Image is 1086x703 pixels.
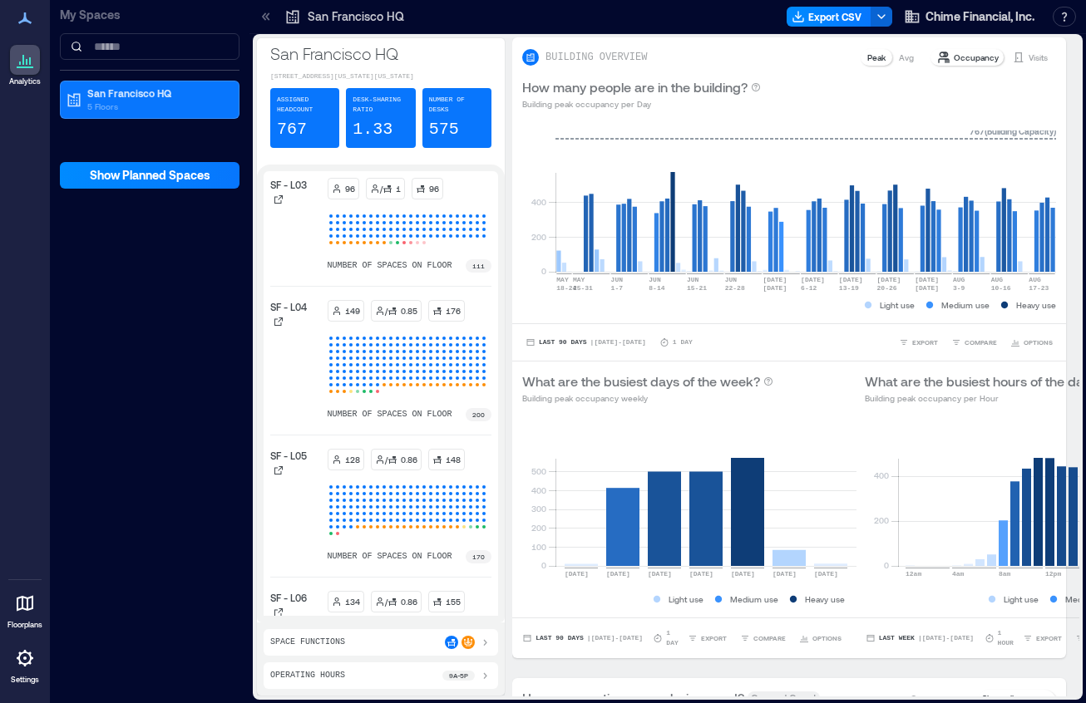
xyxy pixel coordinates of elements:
[941,298,990,312] p: Medium use
[531,466,546,476] tspan: 500
[1029,276,1041,283] text: AUG
[773,570,797,578] text: [DATE]
[545,51,647,64] p: BUILDING OVERVIEW
[666,628,684,648] p: 1 Day
[345,595,360,608] p: 134
[385,304,388,317] p: /
[687,276,699,283] text: JUN
[472,410,485,420] p: 200
[899,51,914,64] p: Avg
[649,276,661,283] text: JUN
[328,408,452,421] p: number of spaces on floor
[1016,298,1056,312] p: Heavy use
[991,276,1004,283] text: AUG
[270,669,345,682] p: Operating Hours
[308,8,404,25] p: San Francisco HQ
[429,118,459,141] p: 575
[277,118,307,141] p: 767
[737,630,789,646] button: COMPARE
[805,592,845,606] p: Heavy use
[877,284,897,292] text: 20-26
[926,8,1034,25] span: Chime Financial, Inc.
[531,523,546,533] tspan: 200
[270,178,307,191] p: SF - L03
[839,276,863,283] text: [DATE]
[801,284,817,292] text: 6-12
[385,595,388,608] p: /
[796,630,845,646] button: OPTIONS
[689,570,713,578] text: [DATE]
[2,583,47,635] a: Floorplans
[531,232,546,242] tspan: 200
[953,276,965,283] text: AUG
[1036,633,1062,643] span: EXPORT
[877,276,901,283] text: [DATE]
[353,118,392,141] p: 1.33
[446,595,461,608] p: 155
[1019,630,1065,646] button: EXPORT
[948,334,1000,351] button: COMPARE
[884,560,889,570] tspan: 0
[270,300,307,313] p: SF - L04
[345,453,360,466] p: 128
[673,337,693,347] p: 1 Day
[522,334,649,351] button: Last 90 Days |[DATE]-[DATE]
[965,337,997,347] span: COMPARE
[429,95,485,115] p: Number of Desks
[915,284,939,292] text: [DATE]
[899,3,1039,30] button: Chime Financial, Inc.
[353,95,408,115] p: Desk-sharing ratio
[531,197,546,207] tspan: 400
[472,552,485,562] p: 170
[991,284,1011,292] text: 10-16
[4,40,46,91] a: Analytics
[9,76,41,86] p: Analytics
[952,570,965,578] text: 4am
[874,515,889,525] tspan: 200
[556,284,576,292] text: 18-24
[1004,592,1039,606] p: Light use
[954,51,999,64] p: Occupancy
[401,453,417,466] p: 0.86
[611,276,624,283] text: JUN
[522,97,761,111] p: Building peak occupancy per Day
[906,570,921,578] text: 12am
[396,182,401,195] p: 1
[401,304,417,317] p: 0.85
[277,95,333,115] p: Assigned Headcount
[814,570,838,578] text: [DATE]
[541,266,546,276] tspan: 0
[270,591,307,604] p: SF - L06
[328,550,452,563] p: number of spaces on floor
[687,284,707,292] text: 15-21
[669,592,703,606] p: Light use
[573,284,593,292] text: 25-31
[812,633,842,643] span: OPTIONS
[11,675,39,685] p: Settings
[556,276,569,283] text: MAY
[611,284,624,292] text: 1-7
[385,453,388,466] p: /
[880,298,915,312] p: Light use
[270,42,491,65] p: San Francisco HQ
[401,595,417,608] p: 0.86
[446,453,461,466] p: 148
[1024,337,1053,347] span: OPTIONS
[531,542,546,552] tspan: 100
[270,71,491,81] p: [STREET_ADDRESS][US_STATE][US_STATE]
[725,284,745,292] text: 22-28
[531,504,546,514] tspan: 300
[753,633,786,643] span: COMPARE
[522,391,773,405] p: Building peak occupancy weekly
[541,560,546,570] tspan: 0
[522,77,748,97] p: How many people are in the building?
[446,304,461,317] p: 176
[649,284,664,292] text: 8-14
[573,276,585,283] text: MAY
[1029,51,1048,64] p: Visits
[5,638,45,690] a: Settings
[7,620,42,630] p: Floorplans
[90,167,210,184] span: Show Planned Spaces
[380,182,383,195] p: /
[328,259,452,273] p: number of spaces on floor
